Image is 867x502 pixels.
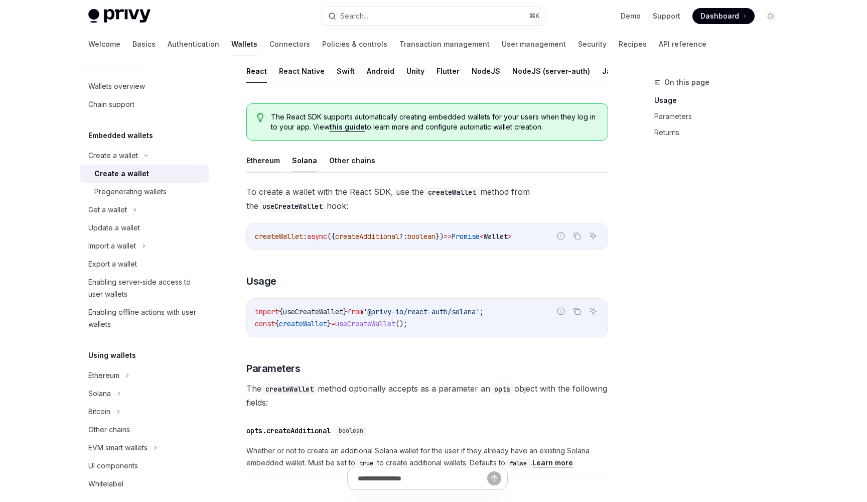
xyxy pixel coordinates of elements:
[602,59,620,83] button: Java
[88,222,140,234] div: Update a wallet
[80,303,209,333] a: Enabling offline actions with user wallets
[664,76,709,88] span: On this page
[246,59,267,83] button: React
[80,95,209,113] a: Chain support
[279,319,327,328] span: createWallet
[88,130,153,142] h5: Embedded wallets
[437,59,460,83] button: Flutter
[80,219,209,237] a: Update a wallet
[88,442,148,454] div: EVM smart wallets
[654,124,787,141] a: Returns
[88,258,137,270] div: Export a wallet
[255,319,275,328] span: const
[257,113,264,122] svg: Tip
[283,307,343,316] span: useCreateWallet
[654,108,787,124] a: Parameters
[261,384,318,395] code: createWallet
[490,384,514,395] code: opts
[399,232,407,241] span: ?:
[94,168,149,180] div: Create a wallet
[587,229,600,242] button: Ask AI
[88,369,119,382] div: Ethereum
[321,7,546,25] button: Search...⌘K
[88,204,127,216] div: Get a wallet
[88,98,134,110] div: Chain support
[292,149,317,172] button: Solana
[327,232,335,241] span: ({
[269,32,310,56] a: Connectors
[529,12,540,20] span: ⌘ K
[88,406,110,418] div: Bitcoin
[363,307,480,316] span: '@privy-io/react-auth/solana'
[570,305,584,318] button: Copy the contents from the code block
[337,59,355,83] button: Swift
[271,112,598,132] span: The React SDK supports automatically creating embedded wallets for your users when they log in to...
[347,307,363,316] span: from
[355,458,377,468] code: true
[554,229,567,242] button: Report incorrect code
[395,319,407,328] span: ();
[88,276,203,300] div: Enabling server-side access to user wallets
[444,232,452,241] span: =>
[322,32,387,56] a: Policies & controls
[399,32,490,56] a: Transaction management
[80,165,209,183] a: Create a wallet
[619,32,647,56] a: Recipes
[502,32,566,56] a: User management
[88,32,120,56] a: Welcome
[258,201,327,212] code: useCreateWallet
[424,187,480,198] code: createWallet
[88,424,130,436] div: Other chains
[246,426,331,436] div: opts.createAdditional
[327,319,331,328] span: }
[340,10,368,22] div: Search...
[654,92,787,108] a: Usage
[88,80,145,92] div: Wallets overview
[80,255,209,273] a: Export a wallet
[331,319,335,328] span: =
[80,421,209,439] a: Other chains
[231,32,257,56] a: Wallets
[80,457,209,475] a: UI components
[94,186,167,198] div: Pregenerating wallets
[480,232,484,241] span: <
[763,8,779,24] button: Toggle dark mode
[246,445,608,469] span: Whether or not to create an additional Solana wallet for the user if they already have an existin...
[367,59,394,83] button: Android
[532,458,573,467] a: Learn more
[246,361,300,375] span: Parameters
[88,388,111,400] div: Solana
[255,232,303,241] span: createWallet
[472,59,500,83] button: NodeJS
[307,232,327,241] span: async
[508,232,512,241] span: >
[303,232,307,241] span: :
[246,274,276,288] span: Usage
[330,122,365,132] a: this guide
[335,319,395,328] span: useCreateWallet
[692,8,755,24] a: Dashboard
[279,59,325,83] button: React Native
[88,478,123,490] div: Whitelabel
[88,349,136,361] h5: Using wallets
[452,232,480,241] span: Promise
[406,59,424,83] button: Unity
[88,306,203,330] div: Enabling offline actions with user wallets
[505,458,531,468] code: false
[653,11,680,21] a: Support
[343,307,347,316] span: }
[480,307,484,316] span: ;
[512,59,590,83] button: NodeJS (server-auth)
[339,427,363,435] span: boolean
[246,185,608,213] span: To create a wallet with the React SDK, use the method from the hook:
[132,32,156,56] a: Basics
[246,149,280,172] button: Ethereum
[88,150,138,162] div: Create a wallet
[621,11,641,21] a: Demo
[578,32,607,56] a: Security
[487,471,501,485] button: Send message
[335,232,399,241] span: createAdditional
[554,305,567,318] button: Report incorrect code
[700,11,739,21] span: Dashboard
[168,32,219,56] a: Authentication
